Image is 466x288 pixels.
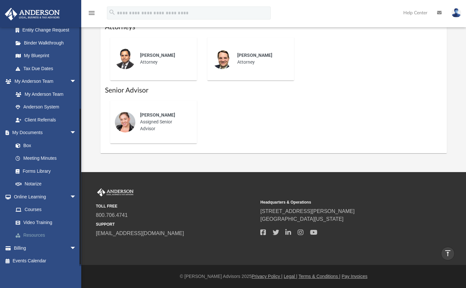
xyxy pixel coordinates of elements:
[9,88,80,101] a: My Anderson Team
[299,274,341,279] a: Terms & Conditions |
[260,208,355,214] a: [STREET_ADDRESS][PERSON_NAME]
[9,165,80,178] a: Forms Library
[233,47,290,70] div: Attorney
[96,203,256,209] small: TOLL FREE
[9,178,83,191] a: Notarize
[70,126,83,140] span: arrow_drop_down
[9,152,83,165] a: Meeting Minutes
[88,12,96,17] a: menu
[96,221,256,227] small: SUPPORT
[212,48,233,69] img: thumbnail
[9,139,80,152] a: Box
[5,75,83,88] a: My Anderson Teamarrow_drop_down
[9,62,86,75] a: Tax Due Dates
[451,8,461,18] img: User Pic
[9,101,83,114] a: Anderson System
[136,47,192,70] div: Attorney
[105,22,442,32] h1: Attorneys
[70,242,83,255] span: arrow_drop_down
[105,86,442,95] h1: Senior Advisor
[9,24,86,37] a: Entity Change Request
[9,216,83,229] a: Video Training
[96,188,135,197] img: Anderson Advisors Platinum Portal
[81,273,466,280] div: © [PERSON_NAME] Advisors 2025
[260,216,343,222] a: [GEOGRAPHIC_DATA][US_STATE]
[9,229,86,242] a: Resources
[70,190,83,204] span: arrow_drop_down
[140,112,175,118] span: [PERSON_NAME]
[9,203,86,216] a: Courses
[5,242,86,255] a: Billingarrow_drop_down
[9,113,83,126] a: Client Referrals
[444,249,452,257] i: vertical_align_top
[70,75,83,88] span: arrow_drop_down
[3,8,62,20] img: Anderson Advisors Platinum Portal
[88,9,96,17] i: menu
[115,112,136,132] img: thumbnail
[96,212,128,218] a: 800.706.4741
[5,190,86,203] a: Online Learningarrow_drop_down
[115,48,136,69] img: thumbnail
[140,53,175,58] span: [PERSON_NAME]
[252,274,283,279] a: Privacy Policy |
[284,274,297,279] a: Legal |
[441,247,455,260] a: vertical_align_top
[9,49,83,62] a: My Blueprint
[342,274,367,279] a: Pay Invoices
[5,255,86,268] a: Events Calendar
[109,9,116,16] i: search
[9,36,86,49] a: Binder Walkthrough
[237,53,272,58] span: [PERSON_NAME]
[260,199,420,205] small: Headquarters & Operations
[136,107,192,137] div: Assigned Senior Advisor
[96,231,184,236] a: [EMAIL_ADDRESS][DOMAIN_NAME]
[5,126,83,139] a: My Documentsarrow_drop_down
